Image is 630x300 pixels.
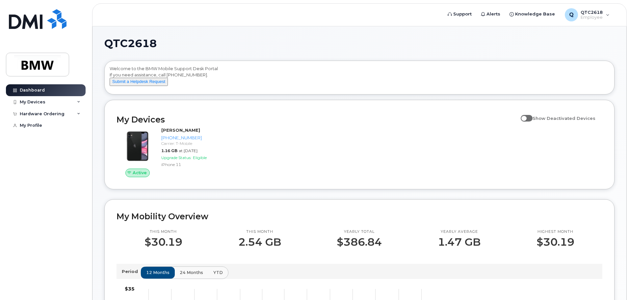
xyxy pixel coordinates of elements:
[213,269,223,276] span: YTD
[104,39,157,48] span: QTC2618
[193,155,207,160] span: Eligible
[161,135,229,141] div: [PHONE_NUMBER]
[438,236,481,248] p: 1.47 GB
[122,130,153,162] img: iPhone_11.jpg
[438,229,481,234] p: Yearly average
[117,211,602,221] h2: My Mobility Overview
[179,148,197,153] span: at [DATE]
[117,115,517,124] h2: My Devices
[161,162,229,167] div: iPhone 11
[144,229,182,234] p: This month
[110,78,168,86] button: Submit a Helpdesk Request
[122,268,141,275] p: Period
[337,229,382,234] p: Yearly total
[180,269,203,276] span: 24 months
[533,116,595,121] span: Show Deactivated Devices
[110,66,609,92] div: Welcome to the BMW Mobile Support Desk Portal If you need assistance, call [PHONE_NUMBER].
[133,170,147,176] span: Active
[144,236,182,248] p: $30.19
[238,236,281,248] p: 2.54 GB
[161,127,200,133] strong: [PERSON_NAME]
[521,112,526,117] input: Show Deactivated Devices
[238,229,281,234] p: This month
[161,155,192,160] span: Upgrade Status:
[337,236,382,248] p: $386.84
[125,286,135,292] tspan: $35
[117,127,232,177] a: Active[PERSON_NAME][PHONE_NUMBER]Carrier: T-Mobile1.16 GBat [DATE]Upgrade Status:EligibleiPhone 11
[537,229,574,234] p: Highest month
[161,141,229,146] div: Carrier: T-Mobile
[110,79,168,84] a: Submit a Helpdesk Request
[537,236,574,248] p: $30.19
[161,148,177,153] span: 1.16 GB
